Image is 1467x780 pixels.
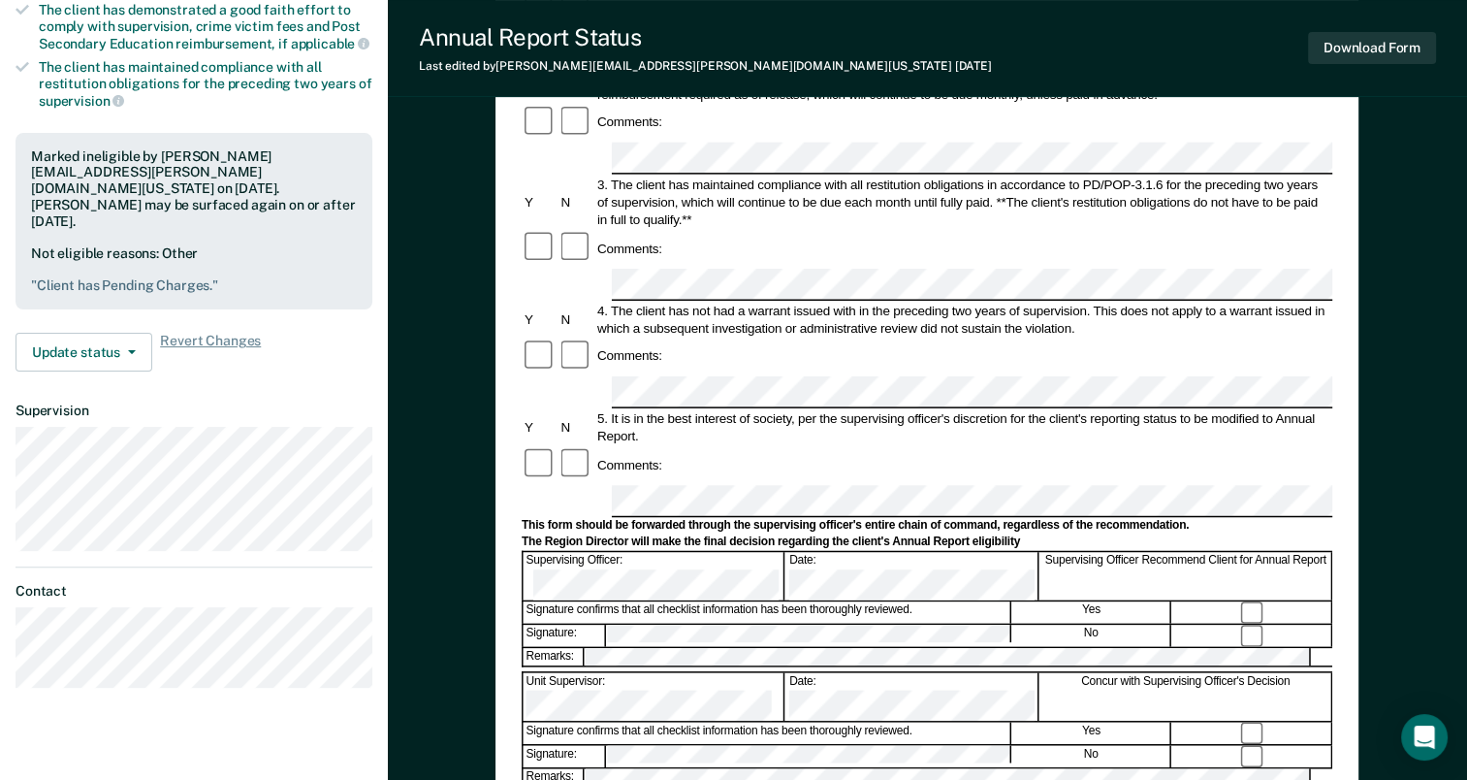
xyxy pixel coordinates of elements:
div: The Region Director will make the final decision regarding the client's Annual Report eligibility [522,535,1332,550]
div: The client has demonstrated a good faith effort to comply with supervision, crime victim fees and... [39,2,372,51]
span: [DATE] [955,59,992,73]
div: 4. The client has not had a warrant issued with in the preceding two years of supervision. This d... [594,302,1332,337]
div: Remarks: [524,648,586,666]
div: Not eligible reasons: Other [31,245,357,294]
div: Signature confirms that all checklist information has been thoroughly reviewed. [524,723,1011,744]
div: Annual Report Status [419,23,992,51]
div: Date: [786,673,1038,721]
div: N [558,310,594,328]
div: Open Intercom Messenger [1401,714,1448,761]
div: Date: [786,553,1038,601]
span: Revert Changes [160,333,261,372]
div: Last edited by [PERSON_NAME][EMAIL_ADDRESS][PERSON_NAME][DOMAIN_NAME][US_STATE] [419,59,992,73]
pre: " Client has Pending Charges. " [31,277,357,294]
div: Supervising Officer: [524,553,785,601]
div: Yes [1012,723,1171,744]
div: Comments: [594,114,665,131]
div: This form should be forwarded through the supervising officer's entire chain of command, regardle... [522,518,1332,534]
div: The client has maintained compliance with all restitution obligations for the preceding two years of [39,59,372,109]
div: Signature: [524,625,606,646]
div: Concur with Supervising Officer's Decision [1040,673,1332,721]
div: Y [522,310,558,328]
div: Yes [1012,602,1171,624]
div: No [1012,625,1171,646]
span: supervision [39,93,124,109]
span: applicable [291,36,369,51]
button: Download Form [1308,32,1436,64]
div: 3. The client has maintained compliance with all restitution obligations in accordance to PD/POP-... [594,176,1332,228]
div: Comments: [594,456,665,473]
div: Unit Supervisor: [524,673,785,721]
div: Signature: [524,746,606,767]
div: No [1012,746,1171,767]
div: Signature confirms that all checklist information has been thoroughly reviewed. [524,602,1011,624]
div: Marked ineligible by [PERSON_NAME][EMAIL_ADDRESS][PERSON_NAME][DOMAIN_NAME][US_STATE] on [DATE]. ... [31,148,357,230]
div: Comments: [594,347,665,365]
div: Supervising Officer Recommend Client for Annual Report [1040,553,1332,601]
dt: Supervision [16,403,372,419]
div: Comments: [594,240,665,257]
div: N [558,419,594,437]
dt: Contact [16,583,372,600]
div: 5. It is in the best interest of society, per the supervising officer's discretion for the client... [594,410,1332,445]
div: Y [522,419,558,437]
div: Y [522,193,558,211]
div: N [558,193,594,211]
button: Update status [16,333,152,372]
